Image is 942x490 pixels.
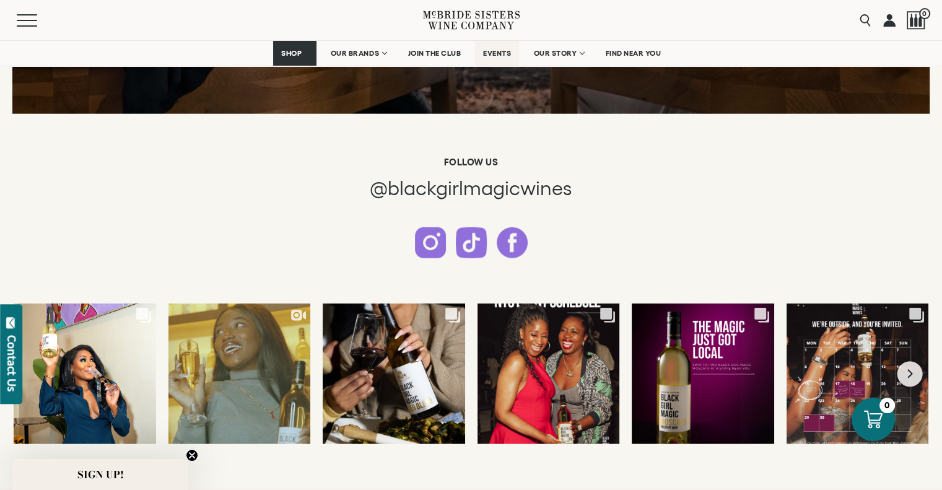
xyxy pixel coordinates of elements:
[79,157,863,168] h6: Follow us
[17,14,61,27] button: Mobile Menu Trigger
[168,304,311,445] a: NYC you showed up and showed OUT! Thank you to everyone who came by and had a...
[77,467,124,482] span: SIGN UP!
[6,335,18,392] div: Contact Us
[897,361,923,387] button: Next slide
[14,304,156,445] a: The group chat said “vibes” and we showed up with wine 🥂 Happy Friday! Get ...
[919,8,930,19] span: 0
[598,41,669,66] a: FIND NEAR YOU
[281,49,302,58] span: SHOP
[400,41,469,66] a: JOIN THE CLUB
[533,49,577,58] span: OUR STORY
[606,49,661,58] span: FIND NEAR YOU
[331,49,379,58] span: OUR BRANDS
[273,41,316,66] a: SHOP
[408,49,461,58] span: JOIN THE CLUB
[879,398,895,413] div: 0
[415,227,446,258] a: Follow us on Instagram
[478,304,620,445] a: NYC the day is here and we added another event to the line up 🥂 If you've b...
[186,449,198,462] button: Close teaser
[632,304,774,445] a: Spotted in the wild. ✨ Our most-requested wine is no longer just a click away...
[323,41,394,66] a: OUR BRANDS
[475,41,519,66] a: EVENTS
[525,41,591,66] a: OUR STORY
[370,177,572,199] span: @blackgirlmagicwines
[12,459,188,490] div: SIGN UP!Close teaser
[787,304,929,445] a: New York, we’re coming your way this September ✨ Not one, but TWO events wher...
[323,304,465,445] a: Fall is HERE and you know what that means... It's Red Wine season! Cue the d...
[483,49,511,58] span: EVENTS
